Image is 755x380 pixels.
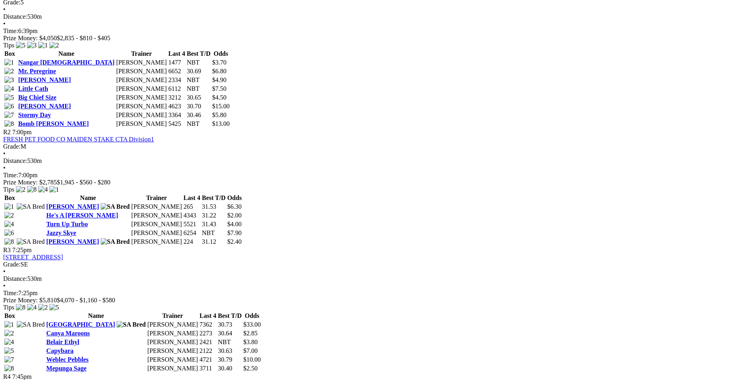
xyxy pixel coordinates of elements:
a: Nangar [DEMOGRAPHIC_DATA] [18,59,115,66]
img: 2 [4,330,14,337]
span: • [3,6,6,13]
td: [PERSON_NAME] [147,364,198,372]
td: 2421 [199,338,217,346]
span: $4.00 [227,221,242,227]
td: 31.43 [201,220,226,228]
span: Time: [3,172,18,178]
span: Time: [3,27,18,34]
img: 4 [4,339,14,346]
div: Prize Money: $2,785 [3,179,752,186]
span: $3.70 [212,59,226,66]
a: Capybara [46,347,73,354]
td: 6652 [168,67,185,75]
th: Last 4 [183,194,201,202]
span: Tips [3,42,14,49]
div: 7:00pm [3,172,752,179]
img: 4 [4,221,14,228]
span: $2.40 [227,238,242,245]
span: Box [4,312,15,319]
td: NBT [186,76,211,84]
td: [PERSON_NAME] [116,85,167,93]
span: Time: [3,290,18,296]
td: [PERSON_NAME] [147,347,198,355]
div: 530m [3,13,752,20]
span: • [3,165,6,171]
a: Little Cath [18,85,48,92]
span: Distance: [3,157,27,164]
a: [PERSON_NAME] [18,103,71,110]
a: Weblec Pebbles [46,356,88,363]
td: 31.22 [201,212,226,219]
td: NBT [201,229,226,237]
a: FRESH PET FOOD CO MAIDEN STAKE CTA Division1 [3,136,154,143]
td: 30.69 [186,67,211,75]
a: Belair Ethyl [46,339,79,345]
img: 2 [16,186,25,193]
td: [PERSON_NAME] [116,59,167,67]
img: 7 [4,112,14,119]
a: Mepunga Sage [46,365,86,372]
td: 30.65 [186,94,211,102]
span: Tips [3,186,14,193]
td: [PERSON_NAME] [131,220,182,228]
span: $2,835 - $810 - $405 [57,35,111,41]
span: R2 [3,129,11,135]
td: 30.79 [218,356,242,364]
div: 530m [3,157,752,165]
td: NBT [186,120,211,128]
img: 1 [49,186,59,193]
span: 7:25pm [12,247,32,253]
td: 6254 [183,229,201,237]
span: 7:45pm [12,373,32,380]
div: 530m [3,275,752,282]
a: [GEOGRAPHIC_DATA] [46,321,115,328]
td: 30.70 [186,102,211,110]
a: [STREET_ADDRESS] [3,254,63,261]
span: $7.50 [212,85,226,92]
td: [PERSON_NAME] [116,67,167,75]
img: 7 [4,356,14,363]
th: Last 4 [168,50,185,58]
td: [PERSON_NAME] [147,329,198,337]
a: Turn Up Turbo [46,221,88,227]
th: Name [46,194,130,202]
th: Name [18,50,115,58]
img: 8 [4,365,14,372]
td: 3212 [168,94,185,102]
div: Prize Money: $4,050 [3,35,752,42]
td: NBT [186,59,211,67]
td: 224 [183,238,201,246]
span: $3.80 [243,339,258,345]
td: 30.40 [218,364,242,372]
img: 6 [4,103,14,110]
td: [PERSON_NAME] [131,229,182,237]
th: Best T/D [218,312,242,320]
td: 4721 [199,356,217,364]
td: 30.46 [186,111,211,119]
span: $5.80 [212,112,226,118]
img: 3 [4,76,14,84]
img: SA Bred [17,238,45,245]
td: [PERSON_NAME] [131,203,182,211]
div: M [3,143,752,150]
div: SE [3,261,752,268]
img: 5 [4,347,14,355]
img: 8 [16,304,25,311]
td: 2273 [199,329,217,337]
td: [PERSON_NAME] [131,212,182,219]
th: Odds [212,50,230,58]
span: Grade: [3,143,21,150]
th: Best T/D [186,50,211,58]
img: 1 [4,321,14,328]
img: 4 [38,186,48,193]
a: [PERSON_NAME] [46,238,99,245]
td: 30.63 [218,347,242,355]
span: Box [4,50,15,57]
span: R3 [3,247,11,253]
span: • [3,282,6,289]
span: Grade: [3,261,21,268]
td: [PERSON_NAME] [116,76,167,84]
img: 4 [27,304,37,311]
img: 2 [4,68,14,75]
img: SA Bred [17,203,45,210]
